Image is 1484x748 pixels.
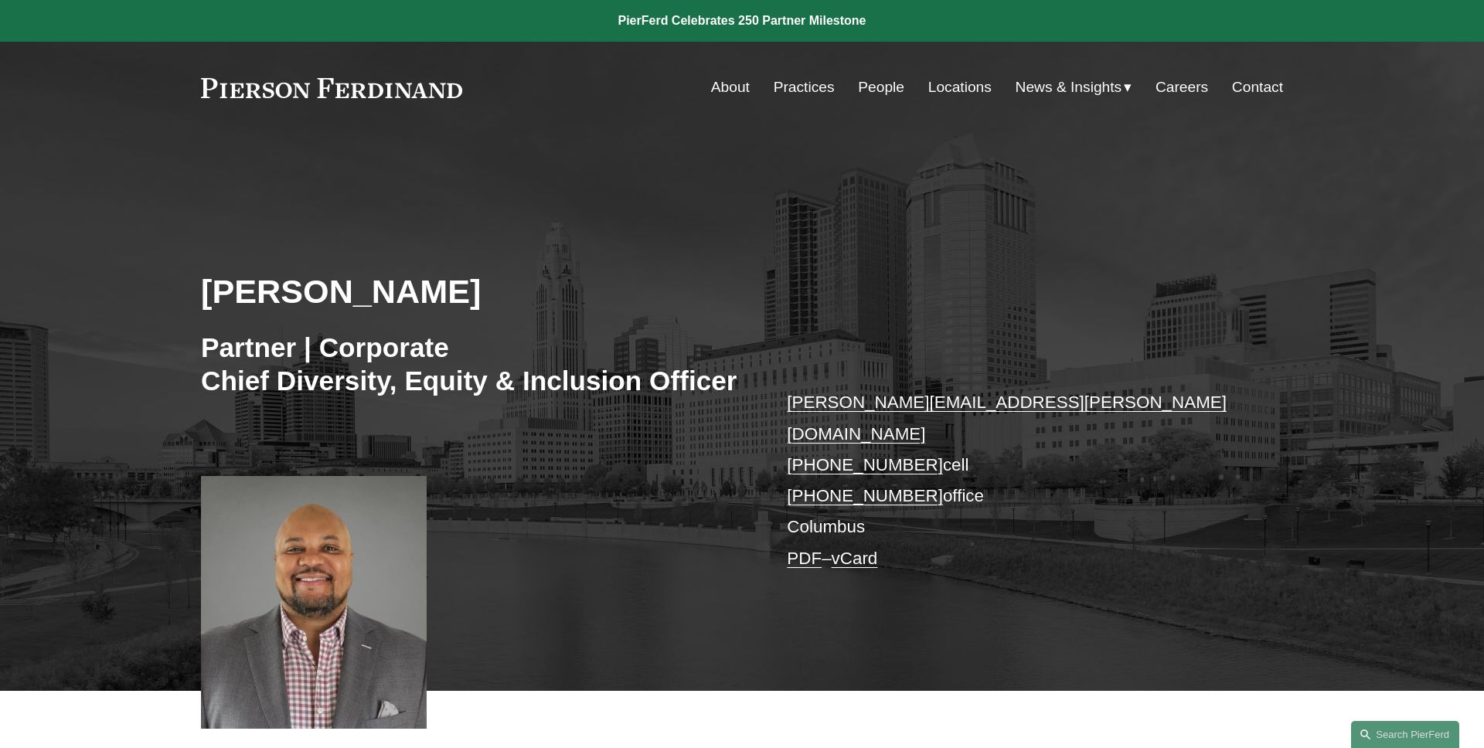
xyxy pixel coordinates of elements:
a: [PHONE_NUMBER] [787,486,943,505]
a: vCard [832,549,878,568]
a: PDF [787,549,822,568]
a: [PERSON_NAME][EMAIL_ADDRESS][PERSON_NAME][DOMAIN_NAME] [787,393,1227,443]
h3: Partner | Corporate Chief Diversity, Equity & Inclusion Officer [201,331,742,398]
a: About [711,73,750,102]
a: Search this site [1351,721,1459,748]
a: [PHONE_NUMBER] [787,455,943,474]
a: People [858,73,904,102]
a: Contact [1232,73,1283,102]
a: Locations [928,73,992,102]
span: News & Insights [1016,74,1122,101]
a: Careers [1156,73,1208,102]
a: Practices [774,73,835,102]
h2: [PERSON_NAME] [201,271,742,311]
p: cell office Columbus – [787,387,1237,574]
a: folder dropdown [1016,73,1132,102]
